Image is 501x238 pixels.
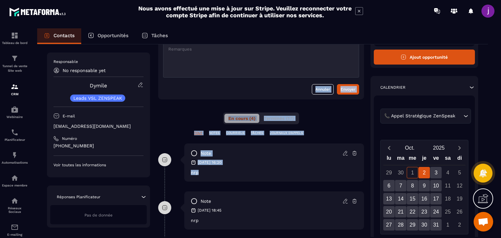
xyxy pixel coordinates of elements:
[2,27,28,50] a: formationformationTableau de bord
[228,116,255,121] span: En cours (4)
[407,193,418,204] div: 15
[407,154,418,165] div: me
[53,143,144,149] p: [PHONE_NUMBER]
[62,136,77,141] p: Numéro
[2,115,28,119] p: Webinaire
[395,206,406,217] div: 21
[2,138,28,141] p: Planificateur
[151,33,168,38] p: Tâches
[2,169,28,192] a: automationsautomationsEspace membre
[430,180,442,191] div: 10
[57,194,100,200] p: Réponses Planificateur
[251,131,263,135] p: TÂCHES
[407,167,418,178] div: 1
[201,198,211,204] p: note
[454,167,465,178] div: 5
[11,197,19,205] img: social-network
[383,143,395,152] button: Previous month
[73,96,122,100] p: Leads VSL ZENSPEAK
[2,50,28,78] a: formationformationTunnel de vente Site web
[2,78,28,101] a: formationformationCRM
[11,223,19,231] img: email
[442,180,453,191] div: 11
[418,219,430,231] div: 30
[418,206,430,217] div: 23
[2,146,28,169] a: automationsautomationsAutomatisations
[198,208,221,213] p: [DATE] 18:45
[63,68,106,73] p: No responsable yet
[2,124,28,146] a: schedulerschedulerPlanificateur
[81,28,135,44] a: Opportunités
[2,161,28,164] p: Automatisations
[383,219,395,231] div: 27
[191,218,357,223] p: nrp
[442,193,453,204] div: 18
[2,41,28,45] p: Tableau de bord
[395,193,406,204] div: 14
[395,142,424,154] button: Open months overlay
[454,154,465,165] div: di
[383,180,395,191] div: 6
[98,33,129,38] p: Opportunités
[380,85,405,90] p: Calendrier
[11,54,19,62] img: formation
[430,193,442,204] div: 17
[395,154,407,165] div: ma
[198,160,221,165] p: [DATE] 16:20
[454,206,465,217] div: 26
[383,154,466,231] div: Calendar wrapper
[226,131,244,135] p: COURRIELS
[194,131,203,135] p: TOUT
[454,193,465,204] div: 19
[442,154,454,165] div: sa
[9,6,68,18] img: logo
[407,206,418,217] div: 22
[442,167,453,178] div: 4
[224,114,259,123] button: En cours (4)
[53,33,75,38] p: Contacts
[418,193,430,204] div: 16
[135,28,175,44] a: Tâches
[2,192,28,218] a: social-networksocial-networkRéseaux Sociaux
[430,206,442,217] div: 24
[457,112,462,120] input: Search for option
[53,59,144,64] p: Responsable
[2,64,28,73] p: Tunnel de vente Site web
[11,174,19,182] img: automations
[2,101,28,124] a: automationsautomationsWebinaire
[53,123,144,129] p: [EMAIL_ADDRESS][DOMAIN_NAME]
[2,92,28,96] p: CRM
[374,50,475,65] button: Ajout opportunité
[90,82,107,89] a: Dymile
[260,114,298,123] button: Terminés (17)
[418,154,430,165] div: je
[191,170,357,175] p: nrp
[395,219,406,231] div: 28
[264,116,294,121] span: Terminés (17)
[395,180,406,191] div: 7
[11,83,19,91] img: formation
[337,84,359,95] button: Envoyer
[442,219,453,231] div: 1
[11,106,19,113] img: automations
[380,109,471,124] div: Search for option
[37,28,81,44] a: Contacts
[63,113,75,119] p: E-mail
[341,86,356,93] div: Envoyer
[395,167,406,178] div: 30
[383,167,395,178] div: 29
[2,233,28,236] p: E-mailing
[11,151,19,159] img: automations
[474,212,493,231] div: Ouvrir le chat
[2,184,28,187] p: Espace membre
[453,143,465,152] button: Next month
[407,180,418,191] div: 8
[383,193,395,204] div: 13
[407,219,418,231] div: 29
[383,154,395,165] div: lu
[312,84,334,95] button: Annuler
[430,167,442,178] div: 3
[53,162,144,168] p: Voir toutes les informations
[442,206,453,217] div: 25
[383,206,395,217] div: 20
